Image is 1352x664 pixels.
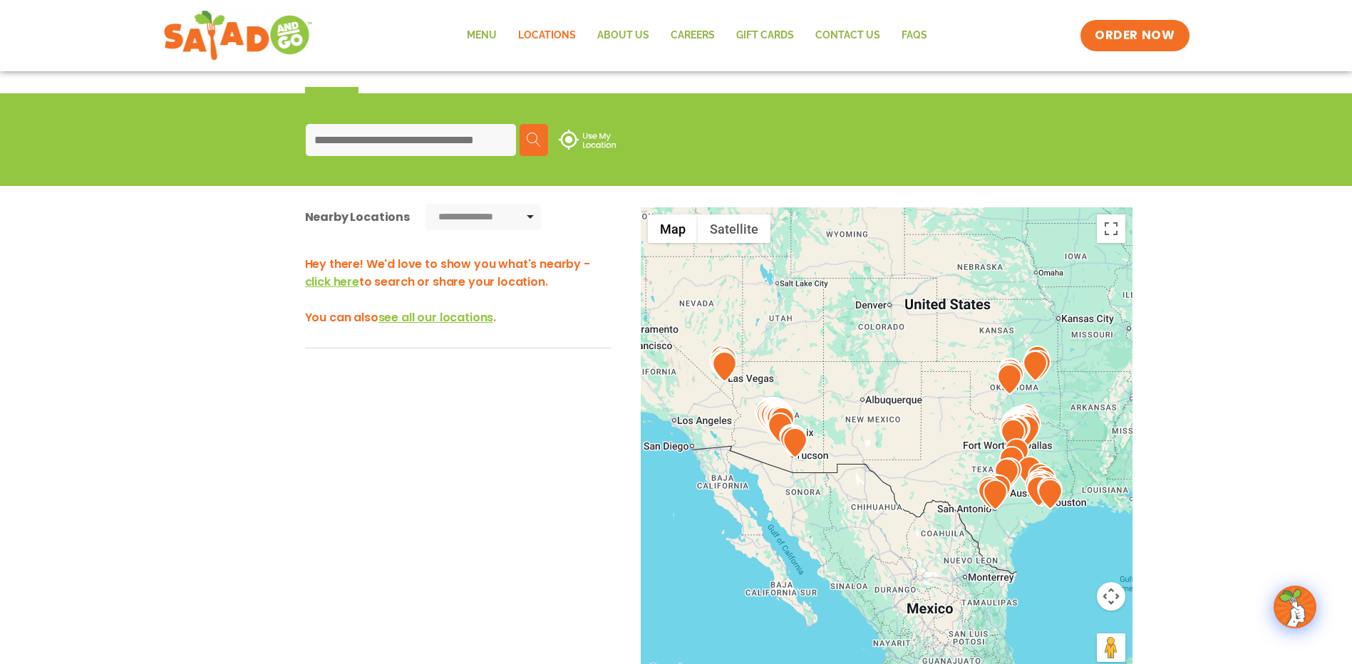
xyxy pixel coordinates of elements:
a: FAQs [891,19,938,52]
img: search.svg [527,133,541,147]
img: wpChatIcon [1275,587,1315,627]
a: GIFT CARDS [726,19,805,52]
a: Careers [660,19,726,52]
a: Locations [507,19,587,52]
nav: Menu [456,19,938,52]
button: Show satellite imagery [698,214,770,243]
a: ORDER NOW [1080,20,1189,51]
span: see all our locations [378,309,494,326]
a: Contact Us [805,19,891,52]
h3: Hey there! We'd love to show you what's nearby - to search or share your location. You can also . [305,255,612,326]
button: Map camera controls [1097,582,1125,611]
button: Show street map [648,214,698,243]
span: click here [305,274,359,290]
img: new-SAG-logo-768×292 [163,7,314,64]
span: ORDER NOW [1095,27,1175,44]
a: Menu [456,19,507,52]
a: About Us [587,19,660,52]
div: Nearby Locations [305,208,410,226]
img: use-location.svg [559,130,616,150]
button: Toggle fullscreen view [1097,214,1125,243]
button: Drag Pegman onto the map to open Street View [1097,633,1125,662]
